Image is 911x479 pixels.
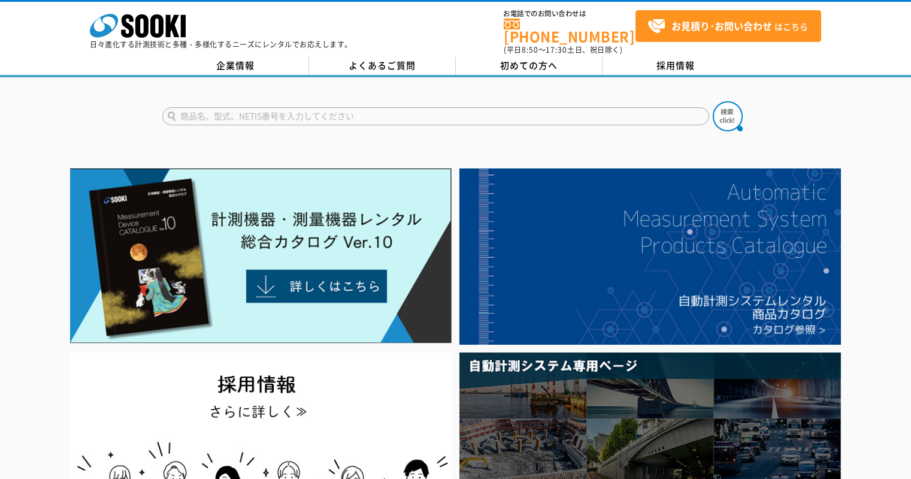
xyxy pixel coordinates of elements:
a: お見積り･お問い合わせはこちら [635,10,821,42]
span: 8:50 [522,44,538,55]
span: 初めての方へ [500,59,558,72]
img: btn_search.png [713,101,743,131]
img: Catalog Ver10 [70,168,452,344]
a: [PHONE_NUMBER] [504,19,635,43]
a: 初めての方へ [456,57,603,75]
p: 日々進化する計測技術と多種・多様化するニーズにレンタルでお応えします。 [90,41,352,48]
a: よくあるご質問 [309,57,456,75]
img: 自動計測システムカタログ [459,168,841,345]
a: 採用情報 [603,57,749,75]
a: 企業情報 [162,57,309,75]
strong: お見積り･お問い合わせ [671,19,772,33]
span: はこちら [647,17,808,35]
span: お電話でのお問い合わせは [504,10,635,17]
span: 17:30 [546,44,567,55]
span: (平日 ～ 土日、祝日除く) [504,44,622,55]
input: 商品名、型式、NETIS番号を入力してください [162,107,709,125]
